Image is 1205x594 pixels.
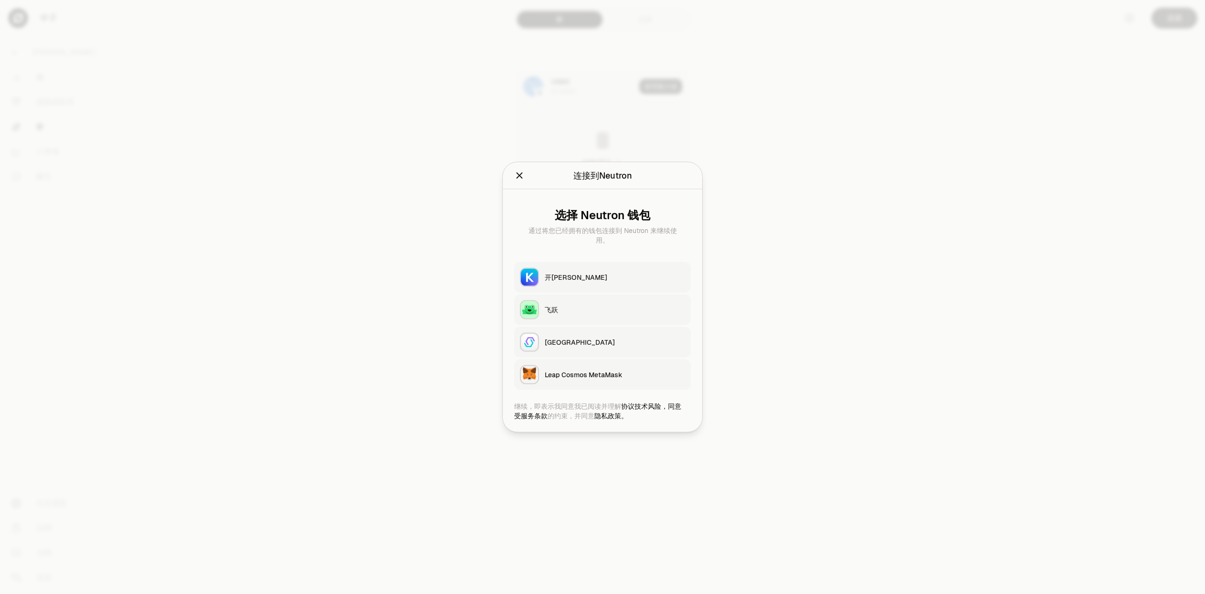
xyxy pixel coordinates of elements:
[521,412,548,420] a: 服务条款
[545,273,607,282] font: 开[PERSON_NAME]
[514,402,621,411] font: 继续，即表示我同意我已阅读并理解
[555,208,650,223] font: 选择 Neutron 钱包
[545,306,558,314] font: 飞跃
[594,412,628,420] a: 隐私政策。
[545,371,623,379] font: Leap Cosmos MetaMask
[521,366,538,383] img: Leap Cosmos MetaMask
[599,170,632,181] font: Neutron
[545,338,615,347] font: [GEOGRAPHIC_DATA]
[514,262,691,293] button: 开普勒开[PERSON_NAME]
[514,360,691,390] button: Leap Cosmos MetaMaskLeap Cosmos MetaMask
[521,334,538,351] img: 宇宙站
[514,295,691,325] button: 飞跃飞跃
[573,170,599,181] font: 连接到
[514,327,691,358] button: 宇宙站[GEOGRAPHIC_DATA]
[548,412,574,420] font: 的约束，
[521,301,538,318] img: 飞跃
[521,269,538,286] img: 开普勒
[574,412,594,420] font: 并同意
[529,226,677,244] font: 通过将您已经拥有的钱包连接到 Neutron 来继续使用。
[514,169,525,182] button: 关闭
